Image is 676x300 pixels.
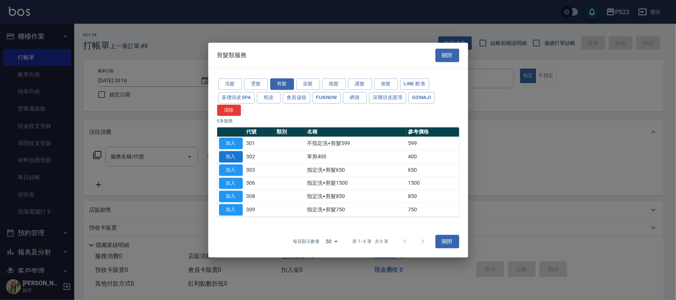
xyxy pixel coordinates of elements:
button: 加入 [219,204,243,215]
td: 308 [245,190,275,203]
td: 306 [245,177,275,190]
button: 染髮 [296,78,320,90]
button: 加入 [219,164,243,176]
th: 參考價格 [406,128,459,137]
p: 第 1–6 筆 共 6 筆 [352,238,388,245]
button: FUNNOW [313,92,341,103]
button: 接髮 [374,78,398,90]
button: 基礎頭皮SPA [218,92,255,103]
button: 關閉 [435,49,459,62]
th: 類別 [275,128,306,137]
p: 每頁顯示數量 [293,238,320,245]
button: 深層頭皮護理 [369,92,406,103]
td: 309 [245,203,275,217]
th: 名稱 [306,128,406,137]
button: 關閉 [435,235,459,248]
button: 加入 [219,178,243,189]
td: 不指定洗+剪髮599 [306,137,406,150]
td: 650 [406,164,459,177]
td: 指定洗+剪髮750 [306,203,406,217]
button: LINE 酷卷 [400,78,430,90]
td: 指定洗+剪髮1500 [306,177,406,190]
td: 599 [406,137,459,150]
button: 網路 [343,92,367,103]
td: 302 [245,150,275,164]
button: 剪髮 [270,78,294,90]
button: 加入 [219,138,243,149]
td: 指定洗+剪髮850 [306,190,406,203]
button: 洗髮 [218,78,242,90]
button: 清除 [217,105,241,116]
td: 750 [406,203,459,217]
td: 850 [406,190,459,203]
td: 指定洗+剪髮650 [306,164,406,177]
button: 蝦皮 [257,92,281,103]
button: 加入 [219,151,243,162]
td: 400 [406,150,459,164]
span: 剪髮類服務 [217,52,247,59]
button: Gomaji [408,92,435,103]
p: 6 筆服務 [217,118,459,125]
button: 加入 [219,191,243,202]
td: 301 [245,137,275,150]
th: 代號 [245,128,275,137]
td: 1500 [406,177,459,190]
button: 梳髮 [322,78,346,90]
button: 會員儲值 [283,92,310,103]
button: 燙髮 [244,78,268,90]
td: 單剪400 [306,150,406,164]
button: 護髮 [348,78,372,90]
div: 50 [323,231,340,251]
td: 303 [245,164,275,177]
